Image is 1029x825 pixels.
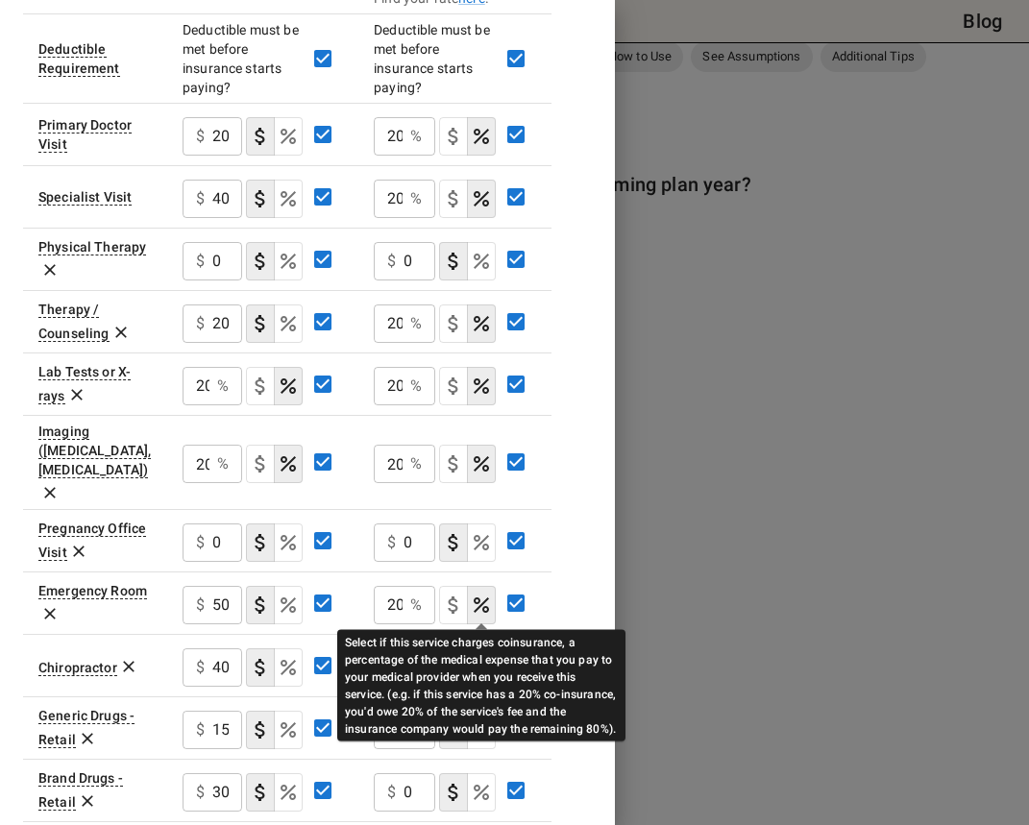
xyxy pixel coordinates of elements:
[38,239,146,255] div: Physical Therapy
[249,312,272,335] svg: Select if this service charges a copay (or copayment), a set dollar amount (e.g. $30) you pay to ...
[439,445,468,483] button: copayment
[246,445,303,483] div: cost type
[439,523,496,562] div: cost type
[38,189,132,206] div: Sometimes called 'Specialist' or 'Specialist Office Visit'. This is a visit to a doctor with a sp...
[196,656,205,679] p: $
[246,117,303,156] div: cost type
[442,375,465,398] svg: Select if this service charges a copay (or copayment), a set dollar amount (e.g. $30) you pay to ...
[196,125,205,148] p: $
[277,718,300,741] svg: Select if this service charges coinsurance, a percentage of the medical expense that you pay to y...
[467,586,496,624] button: coinsurance
[249,531,272,554] svg: Select if this service charges a copay (or copayment), a set dollar amount (e.g. $30) you pay to ...
[246,304,275,343] button: copayment
[196,718,205,741] p: $
[38,521,146,561] div: Prenatal care visits for routine pregnancy monitoring and checkups throughout pregnancy.
[277,531,300,554] svg: Select if this service charges coinsurance, a percentage of the medical expense that you pay to y...
[410,594,422,617] p: %
[249,594,272,617] svg: Select if this service charges a copay (or copayment), a set dollar amount (e.g. $30) you pay to ...
[246,711,303,749] div: cost type
[274,773,303,812] button: coinsurance
[442,531,465,554] svg: Select if this service charges a copay (or copayment), a set dollar amount (e.g. $30) you pay to ...
[470,125,493,148] svg: Select if this service charges coinsurance, a percentage of the medical expense that you pay to y...
[246,242,275,280] button: copayment
[246,711,275,749] button: copayment
[246,180,303,218] div: cost type
[410,375,422,398] p: %
[274,242,303,280] button: coinsurance
[38,708,135,748] div: 30 day supply of generic drugs picked up from store. Over 80% of drug purchases are for generic d...
[470,250,493,273] svg: Select if this service charges coinsurance, a percentage of the medical expense that you pay to y...
[439,367,496,405] div: cost type
[274,523,303,562] button: coinsurance
[249,656,272,679] svg: Select if this service charges a copay (or copayment), a set dollar amount (e.g. $30) you pay to ...
[246,117,275,156] button: copayment
[274,180,303,218] button: coinsurance
[439,586,496,624] div: cost type
[38,117,132,153] div: Visit to your primary doctor for general care (also known as a Primary Care Provider, Primary Car...
[246,648,275,687] button: copayment
[467,242,496,280] button: coinsurance
[442,594,465,617] svg: Select if this service charges a copay (or copayment), a set dollar amount (e.g. $30) you pay to ...
[277,452,300,475] svg: Select if this service charges coinsurance, a percentage of the medical expense that you pay to y...
[274,367,303,405] button: coinsurance
[246,180,275,218] button: copayment
[439,523,468,562] button: copayment
[274,304,303,343] button: coinsurance
[246,445,275,483] button: copayment
[246,523,275,562] button: copayment
[274,586,303,624] button: coinsurance
[439,242,468,280] button: copayment
[470,187,493,210] svg: Select if this service charges coinsurance, a percentage of the medical expense that you pay to y...
[246,773,275,812] button: copayment
[196,187,205,210] p: $
[38,302,110,342] div: A behavioral health therapy session.
[246,304,303,343] div: cost type
[442,187,465,210] svg: Select if this service charges a copay (or copayment), a set dollar amount (e.g. $30) you pay to ...
[249,452,272,475] svg: Select if this service charges a copay (or copayment), a set dollar amount (e.g. $30) you pay to ...
[274,117,303,156] button: coinsurance
[439,367,468,405] button: copayment
[442,781,465,804] svg: Select if this service charges a copay (or copayment), a set dollar amount (e.g. $30) you pay to ...
[246,586,303,624] div: cost type
[246,367,303,405] div: cost type
[274,445,303,483] button: coinsurance
[183,20,303,97] div: Deductible must be met before insurance starts paying?
[246,586,275,624] button: copayment
[196,312,205,335] p: $
[249,781,272,804] svg: Select if this service charges a copay (or copayment), a set dollar amount (e.g. $30) you pay to ...
[467,117,496,156] button: coinsurance
[246,367,275,405] button: copayment
[387,531,396,554] p: $
[410,187,422,210] p: %
[277,781,300,804] svg: Select if this service charges coinsurance, a percentage of the medical expense that you pay to y...
[246,773,303,812] div: cost type
[196,250,205,273] p: $
[442,250,465,273] svg: Select if this service charges a copay (or copayment), a set dollar amount (e.g. $30) you pay to ...
[38,583,147,599] div: Emergency Room
[38,424,151,478] div: Imaging (MRI, PET, CT)
[467,445,496,483] button: coinsurance
[467,523,496,562] button: coinsurance
[196,594,205,617] p: $
[410,125,422,148] p: %
[337,630,625,741] div: Select if this service charges coinsurance, a percentage of the medical expense that you pay to y...
[470,312,493,335] svg: Select if this service charges coinsurance, a percentage of the medical expense that you pay to y...
[439,773,468,812] button: copayment
[442,125,465,148] svg: Select if this service charges a copay (or copayment), a set dollar amount (e.g. $30) you pay to ...
[410,312,422,335] p: %
[249,125,272,148] svg: Select if this service charges a copay (or copayment), a set dollar amount (e.g. $30) you pay to ...
[38,660,117,676] div: Chiropractor
[439,445,496,483] div: cost type
[38,41,120,77] div: This option will be 'Yes' for most plans. If your plan details say something to the effect of 'de...
[277,594,300,617] svg: Select if this service charges coinsurance, a percentage of the medical expense that you pay to y...
[467,367,496,405] button: coinsurance
[246,648,303,687] div: cost type
[470,452,493,475] svg: Select if this service charges coinsurance, a percentage of the medical expense that you pay to y...
[467,773,496,812] button: coinsurance
[439,117,496,156] div: cost type
[217,452,229,475] p: %
[196,781,205,804] p: $
[374,20,496,97] div: Deductible must be met before insurance starts paying?
[439,242,496,280] div: cost type
[249,718,272,741] svg: Select if this service charges a copay (or copayment), a set dollar amount (e.g. $30) you pay to ...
